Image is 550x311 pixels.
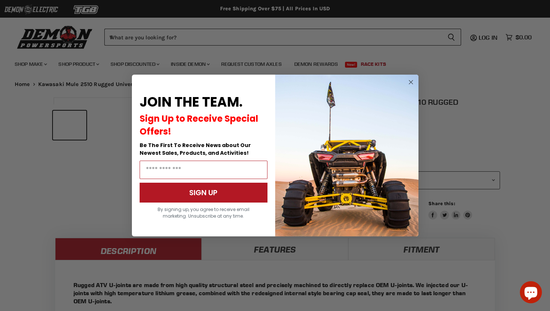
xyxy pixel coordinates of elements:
[140,112,258,137] span: Sign Up to Receive Special Offers!
[140,183,267,203] button: SIGN UP
[140,142,251,157] span: Be The First To Receive News about Our Newest Sales, Products, and Activities!
[275,75,418,236] img: a9095488-b6e7-41ba-879d-588abfab540b.jpeg
[140,93,242,111] span: JOIN THE TEAM.
[518,281,544,305] inbox-online-store-chat: Shopify online store chat
[406,78,416,87] button: Close dialog
[140,161,267,179] input: Email Address
[158,206,249,219] span: By signing up, you agree to receive email marketing. Unsubscribe at any time.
